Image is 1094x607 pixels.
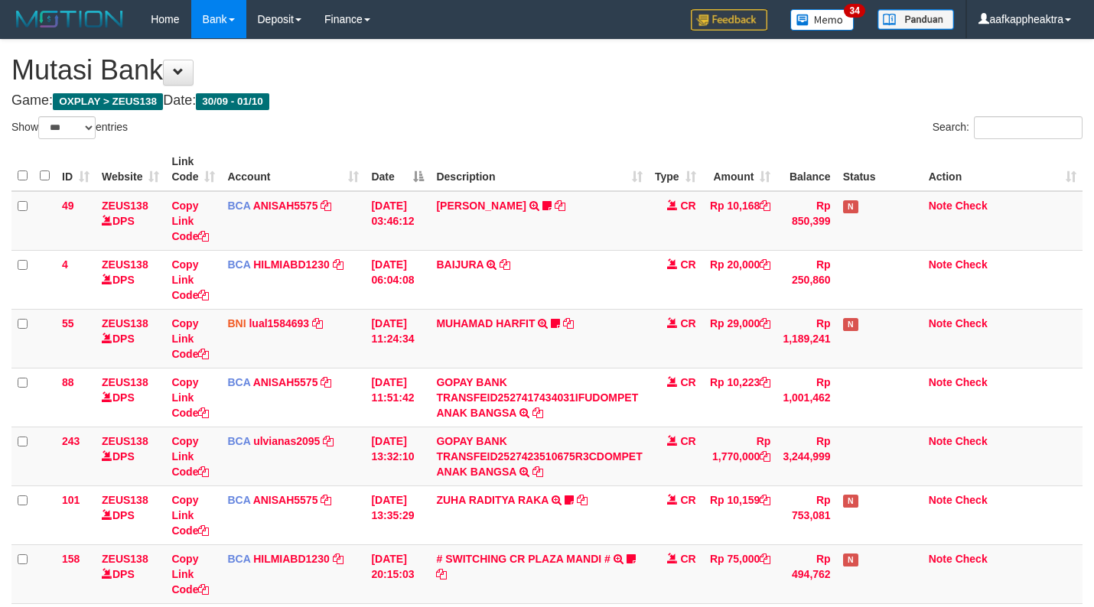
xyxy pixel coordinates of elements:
[436,435,642,478] a: GOPAY BANK TRANSFEID2527423510675R3CDOMPET ANAK BANGSA
[436,317,535,329] a: MUHAMAD HARFIT
[312,317,323,329] a: Copy lual1584693 to clipboard
[691,9,767,31] img: Feedback.jpg
[500,258,510,271] a: Copy BAIJURA to clipboard
[11,55,1083,86] h1: Mutasi Bank
[227,258,250,271] span: BCA
[365,250,430,309] td: [DATE] 06:04:08
[227,435,250,447] span: BCA
[62,376,74,388] span: 88
[333,553,344,565] a: Copy HILMIABD1230 to clipboard
[96,544,165,603] td: DPS
[956,553,988,565] a: Check
[790,9,855,31] img: Button%20Memo.svg
[227,553,250,565] span: BCA
[171,553,209,596] a: Copy Link Code
[321,494,331,506] a: Copy ANISAH5575 to clipboard
[760,200,770,212] a: Copy Rp 10,168 to clipboard
[96,250,165,309] td: DPS
[563,317,574,329] a: Copy MUHAMAD HARFIT to clipboard
[702,250,777,309] td: Rp 20,000
[196,93,269,110] span: 30/09 - 01/10
[843,495,858,508] span: Has Note
[11,8,128,31] img: MOTION_logo.png
[436,494,548,506] a: ZUHA RADITYA RAKA
[436,258,484,271] a: BAIJURA
[680,258,695,271] span: CR
[171,494,209,537] a: Copy Link Code
[933,116,1083,139] label: Search:
[760,317,770,329] a: Copy Rp 29,000 to clipboard
[760,553,770,565] a: Copy Rp 75,000 to clipboard
[96,427,165,485] td: DPS
[62,553,80,565] span: 158
[38,116,96,139] select: Showentries
[680,494,695,506] span: CR
[249,317,309,329] a: lual1584693
[333,258,344,271] a: Copy HILMIABD1230 to clipboard
[365,544,430,603] td: [DATE] 20:15:03
[253,494,318,506] a: ANISAH5575
[253,553,330,565] a: HILMIABD1230
[702,485,777,544] td: Rp 10,159
[436,568,447,580] a: Copy # SWITCHING CR PLAZA MANDI # to clipboard
[680,317,695,329] span: CR
[702,309,777,368] td: Rp 29,000
[227,376,250,388] span: BCA
[777,250,836,309] td: Rp 250,860
[956,494,988,506] a: Check
[430,148,648,191] th: Description: activate to sort column ascending
[102,200,148,212] a: ZEUS138
[165,148,221,191] th: Link Code: activate to sort column ascending
[956,200,988,212] a: Check
[56,148,96,191] th: ID: activate to sort column ascending
[96,485,165,544] td: DPS
[702,191,777,251] td: Rp 10,168
[365,485,430,544] td: [DATE] 13:35:29
[62,494,80,506] span: 101
[555,200,565,212] a: Copy INA PAUJANAH to clipboard
[102,435,148,447] a: ZEUS138
[844,4,864,18] span: 34
[62,317,74,329] span: 55
[171,435,209,478] a: Copy Link Code
[102,553,148,565] a: ZEUS138
[171,376,209,419] a: Copy Link Code
[760,494,770,506] a: Copy Rp 10,159 to clipboard
[777,148,836,191] th: Balance
[253,258,330,271] a: HILMIABD1230
[974,116,1083,139] input: Search:
[877,9,954,30] img: panduan.png
[365,148,430,191] th: Date: activate to sort column descending
[929,435,952,447] a: Note
[923,148,1083,191] th: Action: activate to sort column ascending
[253,200,318,212] a: ANISAH5575
[680,435,695,447] span: CR
[436,376,638,419] a: GOPAY BANK TRANSFEID2527417434031IFUDOMPET ANAK BANGSA
[96,191,165,251] td: DPS
[11,116,128,139] label: Show entries
[221,148,365,191] th: Account: activate to sort column ascending
[956,317,988,329] a: Check
[649,148,702,191] th: Type: activate to sort column ascending
[96,148,165,191] th: Website: activate to sort column ascending
[777,544,836,603] td: Rp 494,762
[929,200,952,212] a: Note
[929,258,952,271] a: Note
[837,148,923,191] th: Status
[760,258,770,271] a: Copy Rp 20,000 to clipboard
[365,368,430,427] td: [DATE] 11:51:42
[96,368,165,427] td: DPS
[102,258,148,271] a: ZEUS138
[702,148,777,191] th: Amount: activate to sort column ascending
[323,435,334,447] a: Copy ulvianas2095 to clipboard
[171,258,209,301] a: Copy Link Code
[227,200,250,212] span: BCA
[777,485,836,544] td: Rp 753,081
[227,494,250,506] span: BCA
[929,317,952,329] a: Note
[777,368,836,427] td: Rp 1,001,462
[171,317,209,360] a: Copy Link Code
[843,318,858,331] span: Has Note
[321,200,331,212] a: Copy ANISAH5575 to clipboard
[760,376,770,388] a: Copy Rp 10,223 to clipboard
